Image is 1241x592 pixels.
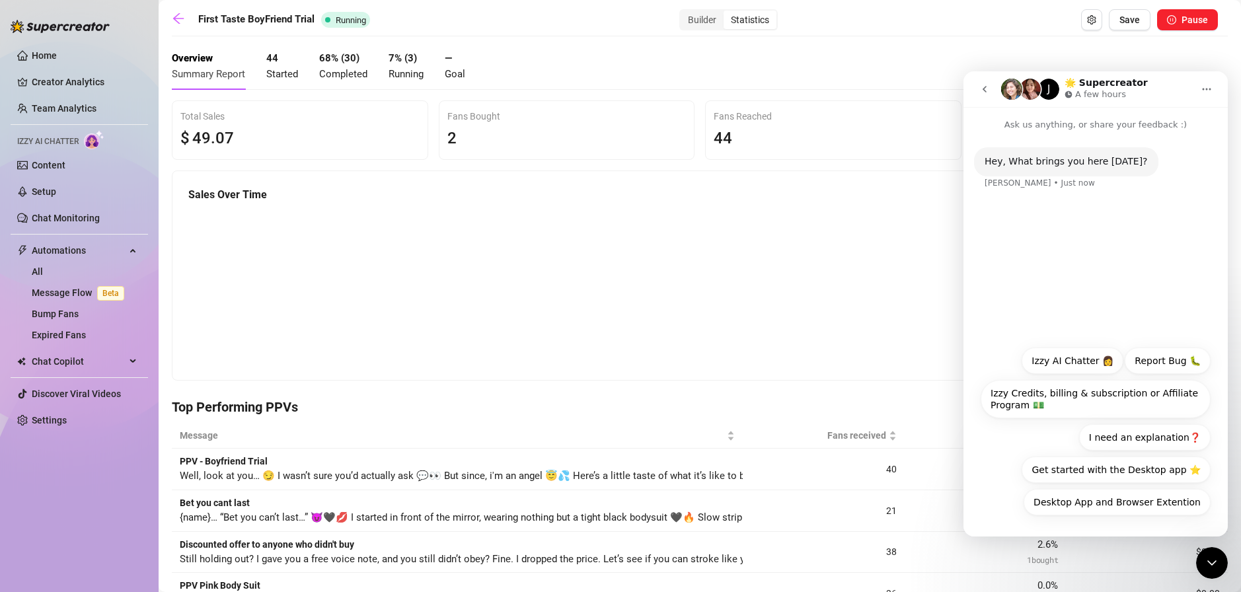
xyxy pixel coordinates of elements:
[198,13,315,25] strong: First Taste BoyFriend Trial
[266,68,298,80] span: Started
[32,186,56,197] a: Setup
[743,423,905,449] th: Fans received
[32,351,126,372] span: Chat Copilot
[266,52,278,64] strong: 44
[1182,15,1208,25] span: Pause
[319,68,367,80] span: Completed
[32,71,137,92] a: Creator Analytics
[743,449,905,490] td: 40
[1196,547,1228,579] iframe: Intercom live chat
[681,11,724,29] div: Builder
[32,213,100,223] a: Chat Monitoring
[192,129,211,147] span: 49
[32,160,65,170] a: Content
[11,20,110,33] img: logo-BBDzfeDw.svg
[180,456,268,466] strong: PPV - Boyfriend Trial
[1037,538,1058,550] span: 2.6 %
[180,428,724,443] span: Message
[180,126,190,151] span: $
[32,330,86,340] a: Expired Fans
[1167,15,1176,24] span: pause-circle
[389,52,417,64] strong: 7 % ( 3 )
[445,68,465,80] span: Goal
[1081,9,1102,30] button: Open Exit Rules
[17,135,79,148] span: Izzy AI Chatter
[32,240,126,261] span: Automations
[1027,554,1058,565] span: 1 bought
[1066,532,1228,573] td: $9.69
[447,109,687,124] div: Fans Bought
[1109,9,1150,30] button: Save Flow
[1037,579,1058,591] span: 0.0 %
[714,109,953,124] div: Fans Reached
[743,532,905,573] td: 38
[447,129,457,147] span: 2
[188,187,1211,203] h5: Sales Over Time
[1087,15,1096,24] span: setting
[1157,9,1218,30] button: Pause
[445,52,452,64] strong: —
[172,52,213,64] strong: Overview
[172,68,245,80] span: Summary Report
[180,539,354,550] strong: Discounted offer to anyone who didn't buy
[32,388,121,399] a: Discover Viral Videos
[172,12,185,25] span: arrow-left
[172,398,1228,416] h4: Top Performing PPVs
[743,490,905,532] td: 21
[714,129,732,147] span: 44
[724,11,776,29] div: Statistics
[180,498,250,508] strong: Bet you cant last
[1119,15,1140,25] span: Save
[172,12,192,28] a: arrow-left
[180,553,848,565] span: Still holding out? I gave you a free voice note, and you still didn’t obey? Fine. I dropped the p...
[913,428,1048,443] span: Conversion
[84,130,104,149] img: AI Chatter
[211,129,234,147] span: .07
[180,109,420,124] div: Total Sales
[319,52,359,64] strong: 68 % ( 30 )
[963,71,1228,536] iframe: Intercom live chat
[336,15,366,25] span: Running
[97,286,124,301] span: Beta
[32,415,67,425] a: Settings
[32,266,43,277] a: All
[32,103,96,114] a: Team Analytics
[389,68,424,80] span: Running
[32,50,57,61] a: Home
[679,9,778,30] div: segmented control
[32,287,130,298] a: Message FlowBeta
[17,245,28,256] span: thunderbolt
[17,357,26,366] img: Chat Copilot
[905,423,1067,449] th: Conversion
[751,428,886,443] span: Fans received
[172,423,743,449] th: Message
[180,580,260,591] strong: PPV Pink Body Suit
[32,309,79,319] a: Bump Fans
